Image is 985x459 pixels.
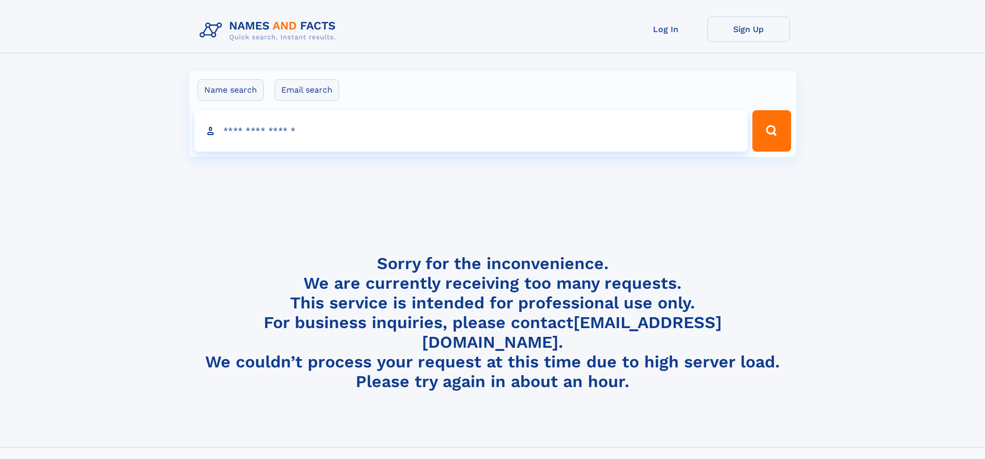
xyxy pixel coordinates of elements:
[422,313,722,352] a: [EMAIL_ADDRESS][DOMAIN_NAME]
[752,110,791,152] button: Search Button
[275,79,339,101] label: Email search
[195,254,790,392] h4: Sorry for the inconvenience. We are currently receiving too many requests. This service is intend...
[198,79,264,101] label: Name search
[707,17,790,42] a: Sign Up
[195,17,344,45] img: Logo Names and Facts
[194,110,748,152] input: search input
[625,17,707,42] a: Log In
